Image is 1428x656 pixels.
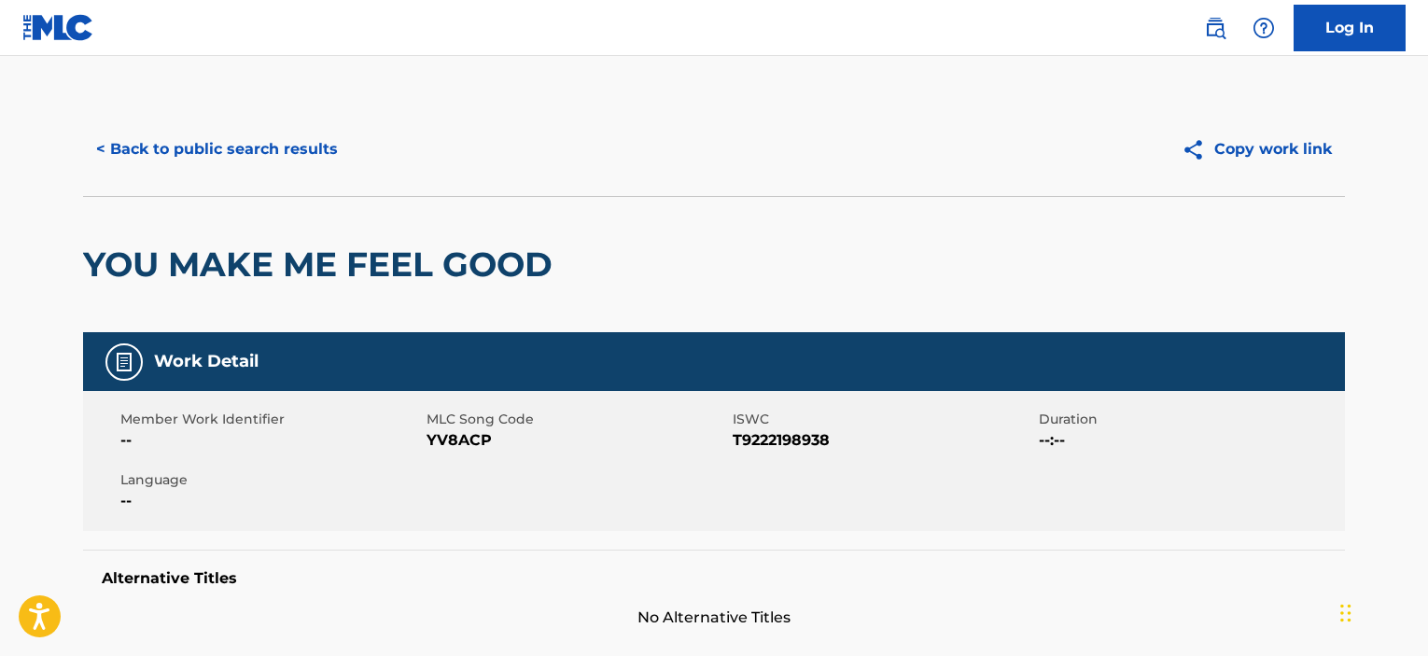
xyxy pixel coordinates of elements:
[120,410,422,429] span: Member Work Identifier
[733,410,1034,429] span: ISWC
[1340,585,1351,641] div: Drag
[1245,9,1282,47] div: Help
[1169,126,1345,173] button: Copy work link
[102,569,1326,588] h5: Alternative Titles
[1039,410,1340,429] span: Duration
[1182,138,1214,161] img: Copy work link
[1039,429,1340,452] span: --:--
[120,470,422,490] span: Language
[83,244,562,286] h2: YOU MAKE ME FEEL GOOD
[1294,5,1406,51] a: Log In
[427,429,728,452] span: YV8ACP
[154,351,259,372] h5: Work Detail
[83,607,1345,629] span: No Alternative Titles
[113,351,135,373] img: Work Detail
[22,14,94,41] img: MLC Logo
[1204,17,1226,39] img: search
[1253,17,1275,39] img: help
[733,429,1034,452] span: T9222198938
[427,410,728,429] span: MLC Song Code
[120,429,422,452] span: --
[120,490,422,512] span: --
[83,126,351,173] button: < Back to public search results
[1335,566,1428,656] iframe: Chat Widget
[1197,9,1234,47] a: Public Search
